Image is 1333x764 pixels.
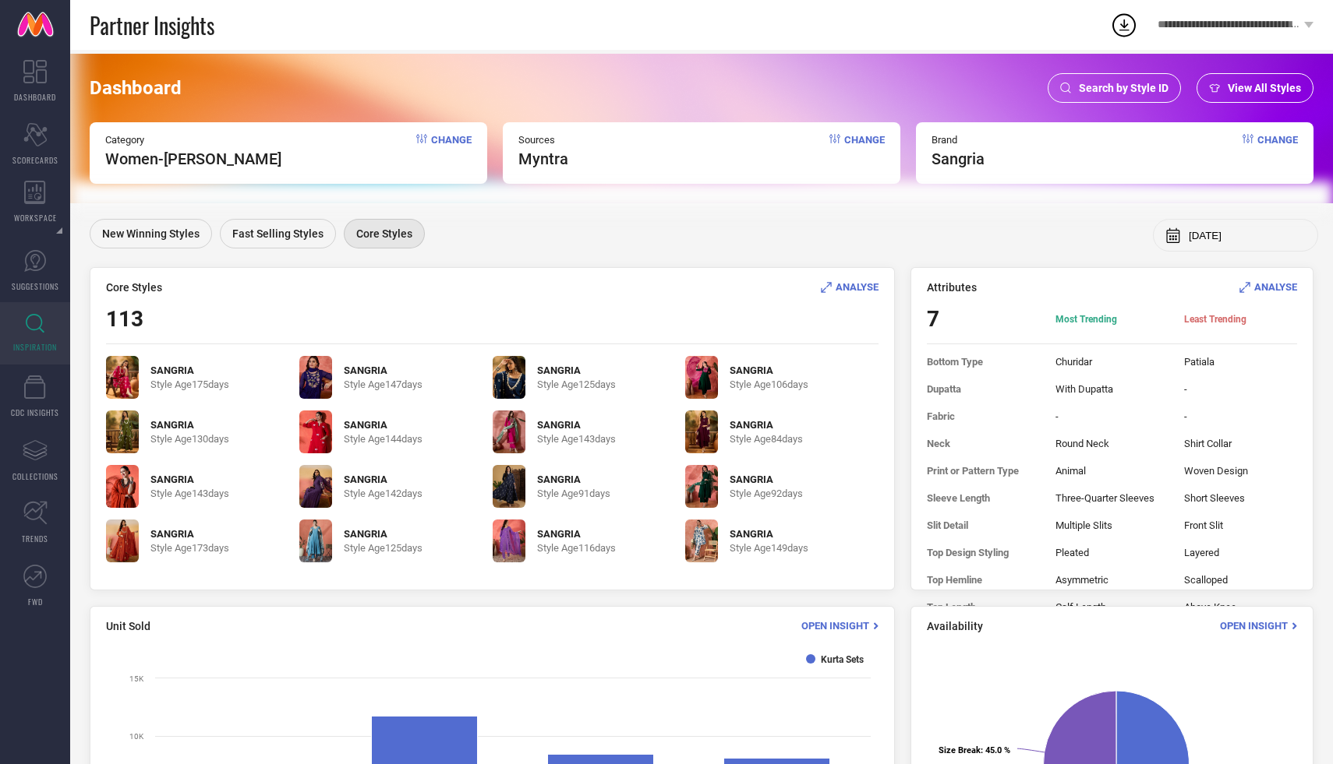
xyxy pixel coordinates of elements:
[927,306,1040,332] span: 7
[537,378,616,390] span: Style Age 125 days
[927,356,1040,368] span: Bottom Type
[1055,383,1169,395] span: With Dupatta
[537,364,616,376] span: SANGRIA
[28,596,43,607] span: FWD
[12,280,59,292] span: SUGGESTIONS
[685,410,718,453] img: uy7ArNBM_842ccaf99cda46799e75f430368701d6.jpg
[927,620,983,632] span: Availability
[932,150,985,168] span: sangria
[150,433,229,445] span: Style Age 130 days
[356,227,412,240] span: Core Styles
[927,410,1040,422] span: Fabric
[939,745,1010,755] text: : 45.0 %
[1184,465,1297,477] span: Woven Design
[730,378,808,390] span: Style Age 106 days
[102,227,200,240] span: New Winning Styles
[1079,82,1169,94] span: Search by Style ID
[106,281,162,294] span: Core Styles
[106,620,150,632] span: Unit Sold
[150,364,229,376] span: SANGRIA
[106,356,139,399] img: MKIOPPt8_cbdf0a6aed534d9bbd1c8f3d91d0b0fb.jpg
[927,492,1040,504] span: Sleeve Length
[730,528,808,540] span: SANGRIA
[493,356,525,399] img: SXpCJOqX_173a3289bdd44824a2c12ca8a4d1adab.jpg
[927,281,977,294] span: Attributes
[344,419,423,431] span: SANGRIA
[927,519,1040,531] span: Slit Detail
[1239,280,1297,294] div: Analyse
[299,519,332,562] img: ptqj07rx_0e45e55d79d54d77b0fb4b35e0cb3b71.jpg
[11,407,59,418] span: CDC INSIGHTS
[1228,82,1301,94] span: View All Styles
[299,356,332,399] img: VOhS2EAQ_f3413867de7c405b90c5cc2f0114c8cc.jpg
[927,383,1040,395] span: Dupatta
[1189,230,1306,241] input: Select month
[12,154,58,166] span: SCORECARDS
[1055,492,1169,504] span: Three-Quarter Sleeves
[801,620,869,632] span: Open Insight
[927,547,1040,558] span: Top Design Styling
[1055,574,1169,586] span: Asymmetric
[344,364,423,376] span: SANGRIA
[90,77,182,99] span: Dashboard
[344,433,423,445] span: Style Age 144 days
[150,474,229,485] span: SANGRIA
[518,134,568,146] span: Sources
[344,528,423,540] span: SANGRIA
[1184,547,1297,558] span: Layered
[927,601,1040,613] span: Top Length
[927,574,1040,586] span: Top Hemline
[150,378,229,390] span: Style Age 175 days
[1184,519,1297,531] span: Front Slit
[431,134,472,168] span: Change
[730,542,808,554] span: Style Age 149 days
[1055,519,1169,531] span: Multiple Slits
[344,488,423,499] span: Style Age 142 days
[730,419,803,431] span: SANGRIA
[1055,547,1169,558] span: Pleated
[1055,601,1169,613] span: Calf Length
[685,356,718,399] img: 5qhdM4Hp_87fa490526d044739041179e30c28bde.jpg
[1220,620,1288,632] span: Open Insight
[1110,11,1138,39] div: Open download list
[927,438,1040,449] span: Neck
[537,528,616,540] span: SANGRIA
[14,212,57,224] span: WORKSPACE
[1055,410,1169,422] span: -
[150,419,229,431] span: SANGRIA
[150,488,229,499] span: Style Age 143 days
[299,410,332,453] img: b35c0fca-eb88-482b-905f-6302eaab94b21744872128733-Sangria-Animal-Printed-Mandarin-Collar-Pure-Cot...
[801,618,879,633] div: Open Insight
[232,227,324,240] span: Fast Selling Styles
[1055,356,1169,368] span: Churidar
[90,9,214,41] span: Partner Insights
[518,150,568,168] span: myntra
[1184,492,1297,504] span: Short Sleeves
[939,745,981,755] tspan: Size Break
[730,474,803,485] span: SANGRIA
[106,519,139,562] img: px4cKP2g_a35a54bb70b740b182d1f3913cc5530b.jpg
[1184,356,1297,368] span: Patiala
[344,542,423,554] span: Style Age 125 days
[493,410,525,453] img: xf62A8H8_bad92be987d8408c839cac6dbc08f5b3.jpg
[821,654,864,665] text: Kurta Sets
[537,433,616,445] span: Style Age 143 days
[150,528,229,540] span: SANGRIA
[106,306,143,332] span: 113
[685,519,718,562] img: 34Xc3RI3_dccdc402745f484d9cfdd98cbe8977d2.jpg
[932,134,985,146] span: Brand
[22,533,48,544] span: TRENDS
[14,91,56,103] span: DASHBOARD
[150,542,229,554] span: Style Age 173 days
[1184,410,1297,422] span: -
[13,341,57,353] span: INSPIRATION
[1184,383,1297,395] span: -
[129,732,144,741] text: 10K
[730,433,803,445] span: Style Age 84 days
[537,488,610,499] span: Style Age 91 days
[1220,618,1297,633] div: Open Insight
[685,465,718,508] img: poD3qdS9_98ef78a4d53d49fb937ef4d5db05544e.jpg
[12,470,58,482] span: COLLECTIONS
[844,134,885,168] span: Change
[493,465,525,508] img: d83DCHhL_271a061550344a58a3acd9068171c712.jpg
